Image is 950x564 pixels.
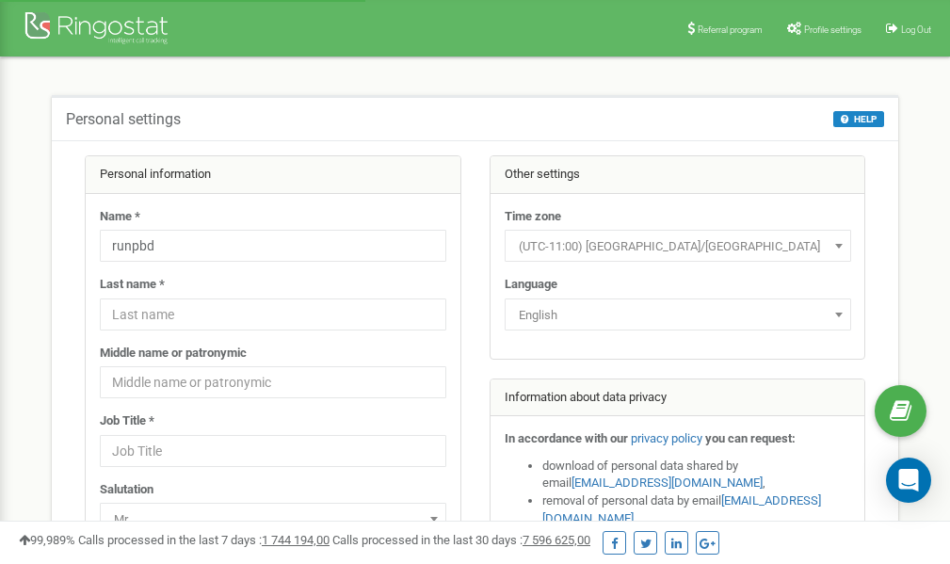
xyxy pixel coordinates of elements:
label: Last name * [100,276,165,294]
a: [EMAIL_ADDRESS][DOMAIN_NAME] [572,475,763,490]
strong: you can request: [705,431,796,445]
span: English [505,298,851,330]
div: Personal information [86,156,460,194]
input: Last name [100,298,446,330]
a: privacy policy [631,431,702,445]
label: Time zone [505,208,561,226]
span: Referral program [698,24,763,35]
label: Name * [100,208,140,226]
div: Information about data privacy [491,379,865,417]
label: Salutation [100,481,153,499]
span: (UTC-11:00) Pacific/Midway [505,230,851,262]
span: Calls processed in the last 30 days : [332,533,590,547]
input: Job Title [100,435,446,467]
li: removal of personal data by email , [542,492,851,527]
span: Profile settings [804,24,861,35]
input: Middle name or patronymic [100,366,446,398]
div: Other settings [491,156,865,194]
input: Name [100,230,446,262]
span: Calls processed in the last 7 days : [78,533,330,547]
button: HELP [833,111,884,127]
span: 99,989% [19,533,75,547]
u: 7 596 625,00 [523,533,590,547]
li: download of personal data shared by email , [542,458,851,492]
h5: Personal settings [66,111,181,128]
u: 1 744 194,00 [262,533,330,547]
div: Open Intercom Messenger [886,458,931,503]
label: Language [505,276,557,294]
label: Job Title * [100,412,154,430]
strong: In accordance with our [505,431,628,445]
span: Mr. [106,507,440,533]
span: English [511,302,845,329]
span: Mr. [100,503,446,535]
span: (UTC-11:00) Pacific/Midway [511,234,845,260]
span: Log Out [901,24,931,35]
label: Middle name or patronymic [100,345,247,363]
